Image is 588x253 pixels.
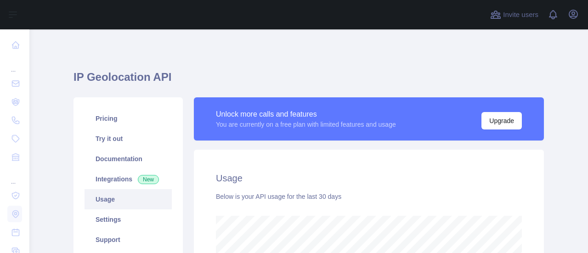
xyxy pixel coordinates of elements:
[216,192,522,201] div: Below is your API usage for the last 30 days
[85,209,172,230] a: Settings
[85,189,172,209] a: Usage
[216,109,396,120] div: Unlock more calls and features
[138,175,159,184] span: New
[85,129,172,149] a: Try it out
[7,167,22,186] div: ...
[481,112,522,129] button: Upgrade
[73,70,544,92] h1: IP Geolocation API
[85,108,172,129] a: Pricing
[85,169,172,189] a: Integrations New
[503,10,538,20] span: Invite users
[488,7,540,22] button: Invite users
[216,120,396,129] div: You are currently on a free plan with limited features and usage
[85,149,172,169] a: Documentation
[85,230,172,250] a: Support
[216,172,522,185] h2: Usage
[7,55,22,73] div: ...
